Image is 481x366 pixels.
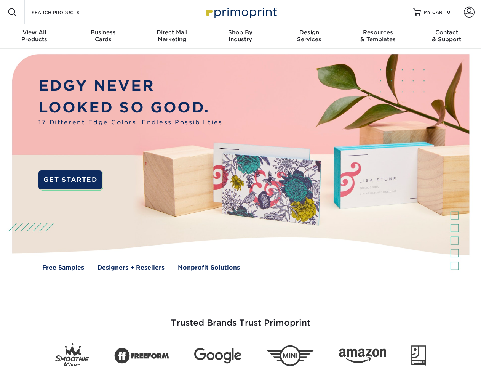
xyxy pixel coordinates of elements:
span: Contact [412,29,481,36]
a: Resources& Templates [344,24,412,49]
img: Goodwill [411,345,426,366]
span: Resources [344,29,412,36]
div: Marketing [137,29,206,43]
a: Nonprofit Solutions [178,263,240,272]
span: MY CART [424,9,446,16]
img: Amazon [339,349,386,363]
p: LOOKED SO GOOD. [38,97,225,119]
a: Designers + Resellers [97,263,165,272]
a: DesignServices [275,24,344,49]
img: Google [194,348,241,364]
span: Design [275,29,344,36]
a: BusinessCards [69,24,137,49]
p: EDGY NEVER [38,75,225,97]
h3: Trusted Brands Trust Primoprint [18,300,463,337]
a: Free Samples [42,263,84,272]
span: Business [69,29,137,36]
a: GET STARTED [38,170,102,189]
span: 0 [447,10,451,15]
div: Services [275,29,344,43]
div: & Templates [344,29,412,43]
img: Primoprint [203,4,279,20]
a: Shop ByIndustry [206,24,275,49]
span: Shop By [206,29,275,36]
div: & Support [412,29,481,43]
a: Contact& Support [412,24,481,49]
span: Direct Mail [137,29,206,36]
div: Industry [206,29,275,43]
a: Direct MailMarketing [137,24,206,49]
div: Cards [69,29,137,43]
span: 17 Different Edge Colors. Endless Possibilities. [38,118,225,127]
input: SEARCH PRODUCTS..... [31,8,105,17]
